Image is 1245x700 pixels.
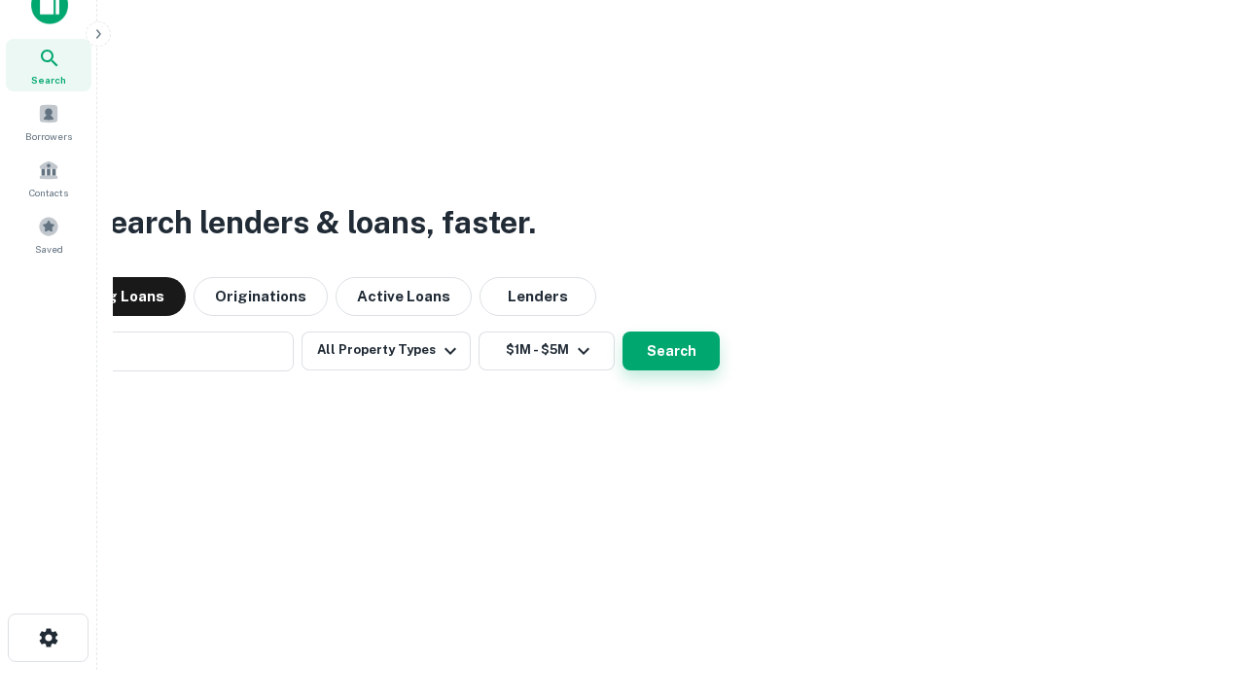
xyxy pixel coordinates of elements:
[31,72,66,87] span: Search
[35,241,63,257] span: Saved
[89,199,536,246] h3: Search lenders & loans, faster.
[480,277,596,316] button: Lenders
[6,208,91,261] a: Saved
[479,332,615,370] button: $1M - $5M
[6,39,91,91] a: Search
[6,95,91,148] a: Borrowers
[194,277,328,316] button: Originations
[1148,544,1245,638] iframe: Chat Widget
[6,152,91,204] a: Contacts
[25,128,72,144] span: Borrowers
[29,185,68,200] span: Contacts
[622,332,720,370] button: Search
[336,277,472,316] button: Active Loans
[302,332,471,370] button: All Property Types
